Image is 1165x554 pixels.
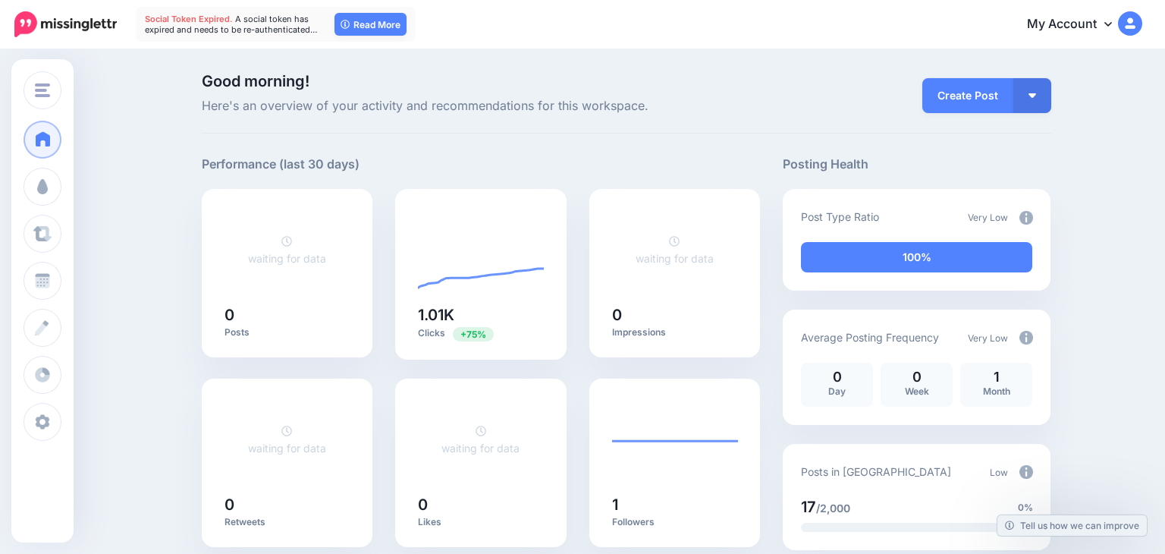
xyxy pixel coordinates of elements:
span: Day [828,386,846,397]
p: Clicks [418,326,544,341]
h5: 1.01K [418,307,544,323]
span: Social Token Expired. [145,14,233,24]
h5: Posting Health [783,155,1050,174]
a: waiting for data [248,235,326,265]
a: Read More [334,13,407,36]
p: Post Type Ratio [801,208,879,225]
span: 0% [1018,500,1033,515]
p: Retweets [225,516,350,528]
a: Create Post [922,78,1013,113]
p: 0 [809,370,865,384]
p: Likes [418,516,544,528]
span: Here's an overview of your activity and recommendations for this workspace. [202,96,761,116]
img: info-circle-grey.png [1019,331,1033,345]
a: waiting for data [248,424,326,455]
a: Tell us how we can improve [997,515,1147,536]
img: Missinglettr [14,11,117,37]
h5: 1 [612,497,738,512]
span: Week [905,386,929,397]
p: 0 [888,370,945,384]
img: info-circle-grey.png [1019,211,1033,225]
a: waiting for data [441,424,520,455]
span: 17 [801,498,816,516]
img: arrow-down-white.png [1028,93,1036,98]
span: A social token has expired and needs to be re-authenticated… [145,14,318,35]
h5: 0 [225,307,350,323]
img: menu.png [35,83,50,97]
span: Low [990,467,1008,478]
h5: 0 [418,497,544,512]
span: Very Low [968,332,1008,344]
div: 100% of your posts in the last 30 days have been from Drip Campaigns [801,242,1032,272]
p: Posts [225,326,350,338]
span: /2,000 [816,502,850,515]
p: Average Posting Frequency [801,329,939,346]
span: Month [983,386,1010,397]
h5: 0 [612,307,738,323]
p: Posts in [GEOGRAPHIC_DATA] [801,463,951,480]
h5: Performance (last 30 days) [202,155,360,174]
h5: 0 [225,497,350,512]
a: My Account [1012,6,1142,43]
a: waiting for data [636,235,714,265]
span: Previous period: 577 [453,327,494,342]
p: Impressions [612,326,738,338]
span: Good morning! [202,72,309,90]
p: Followers [612,516,738,528]
p: 1 [968,370,1025,384]
img: info-circle-grey.png [1019,465,1033,479]
span: Very Low [968,212,1008,223]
